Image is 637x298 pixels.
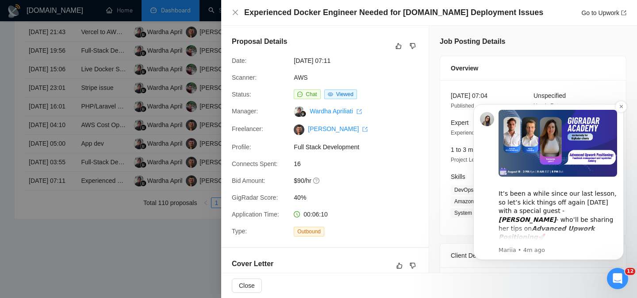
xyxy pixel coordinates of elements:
span: 00:06:10 [303,211,328,218]
span: Project Length [451,157,485,163]
span: Overview [451,63,478,73]
span: 12 [625,268,635,275]
span: Expert [451,119,468,126]
span: dislike [410,43,416,50]
span: dislike [410,262,416,269]
h5: Proposal Details [232,36,287,47]
button: like [394,260,405,271]
iframe: Intercom live chat [607,268,628,289]
span: 16 [294,159,426,169]
iframe: Intercom notifications message [460,91,637,274]
span: Date: [232,57,246,64]
button: dislike [407,260,418,271]
span: [DATE] 07:11 [294,56,426,66]
span: Profile: [232,143,251,151]
h4: Experienced Docker Engineer Needed for [DOMAIN_NAME] Deployment Issues [244,7,543,18]
span: export [357,109,362,114]
span: Amazon Web Services [451,197,511,206]
span: message [297,92,303,97]
span: [DATE] 07:04 [451,92,487,99]
span: Status: [232,91,251,98]
span: Outbound [294,227,324,236]
span: eye [328,92,333,97]
span: Scanner: [232,74,257,81]
span: export [362,127,368,132]
span: 40% [294,193,426,202]
button: Close [232,279,262,293]
span: Application Time: [232,211,279,218]
span: Type: [232,228,247,235]
button: like [393,41,404,51]
span: like [396,262,403,269]
span: Experience Level [451,130,491,136]
span: Published [451,103,474,109]
a: AWS [294,74,307,81]
img: gigradar-bm.png [300,111,306,117]
span: $90/hr [294,176,426,186]
span: Bid Amount: [232,177,265,184]
a: Wardha Apriliati export [310,108,361,115]
a: [PERSON_NAME] export [308,125,368,132]
a: Go to Upworkexport [581,9,626,16]
span: Full Stack Development [294,142,426,152]
span: Close [239,281,255,290]
span: clock-circle [294,211,300,217]
span: export [621,10,626,15]
h5: Job Posting Details [440,36,505,47]
span: GigRadar Score: [232,194,278,201]
button: dislike [407,41,418,51]
span: Viewed [336,91,353,97]
span: 1 to 3 months [451,146,488,153]
span: System Administration [451,208,510,218]
div: Client Details [451,244,615,267]
span: question-circle [313,177,320,184]
span: DevOps Engineering [451,185,507,195]
span: Manager: [232,108,258,115]
span: Skills [451,173,465,180]
span: Connects Spent: [232,160,278,167]
span: Chat [306,91,317,97]
button: Close [232,9,239,16]
span: Freelancer: [232,125,263,132]
h5: Cover Letter [232,259,273,269]
img: c16P_ZQAi2DAfXAV-28ozFbFO5FLoE0C3eRZRgy1E3x7FzoFt-cI5F3eVXtbWuknu7 [294,124,304,135]
span: like [395,43,402,50]
span: close [232,9,239,16]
